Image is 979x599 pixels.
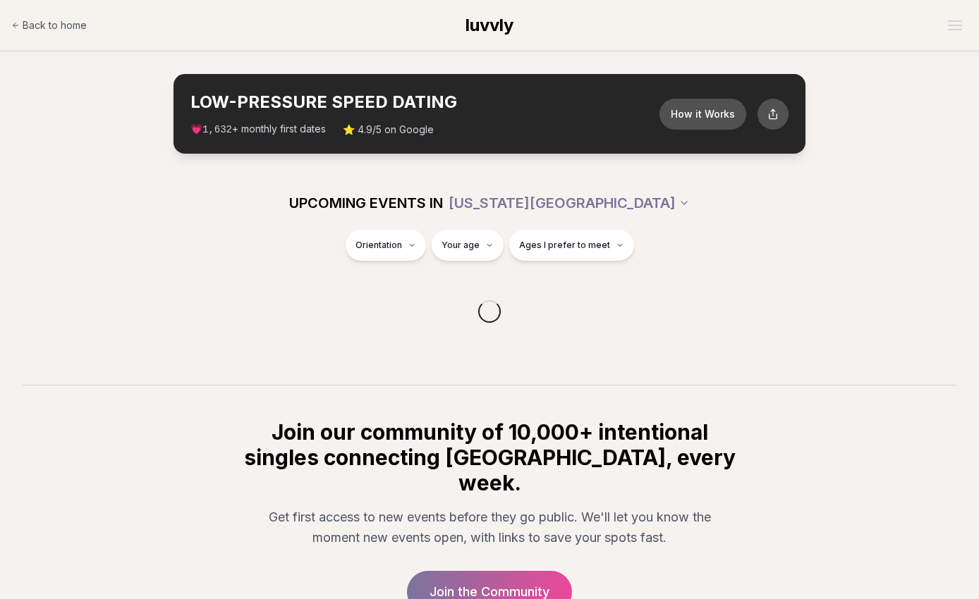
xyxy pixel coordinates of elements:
[241,419,738,495] h2: Join our community of 10,000+ intentional singles connecting [GEOGRAPHIC_DATA], every week.
[23,18,87,32] span: Back to home
[253,507,726,548] p: Get first access to new events before they go public. We'll let you know the moment new events op...
[466,15,513,35] span: luvvly
[442,240,480,251] span: Your age
[11,11,87,39] a: Back to home
[659,99,746,130] button: How it Works
[449,187,690,218] button: [US_STATE][GEOGRAPHIC_DATA]
[346,230,426,261] button: Orientation
[190,91,659,113] h2: LOW-PRESSURE SPEED DATING
[432,230,504,261] button: Your age
[289,193,443,213] span: UPCOMING EVENTS IN
[343,123,434,137] span: ⭐ 4.9/5 on Google
[190,122,326,137] span: 💗 + monthly first dates
[519,240,610,251] span: Ages I prefer to meet
[466,14,513,37] a: luvvly
[202,124,232,135] span: 1,632
[509,230,634,261] button: Ages I prefer to meet
[942,15,968,36] button: Open menu
[355,240,402,251] span: Orientation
